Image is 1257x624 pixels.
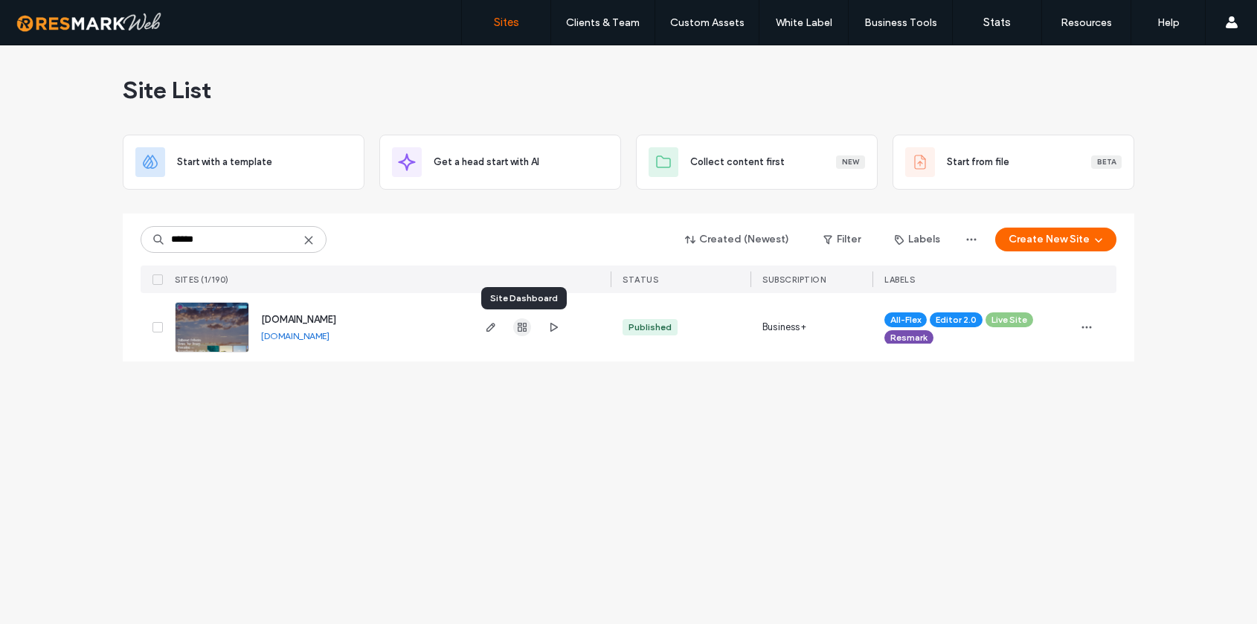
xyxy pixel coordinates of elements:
[261,314,336,325] a: [DOMAIN_NAME]
[34,10,65,24] span: Help
[947,155,1009,170] span: Start from file
[175,274,229,285] span: SITES (1/190)
[672,228,803,251] button: Created (Newest)
[884,274,915,285] span: LABELS
[434,155,539,170] span: Get a head start with AI
[623,274,658,285] span: STATUS
[123,135,364,190] div: Start with a template
[890,313,921,327] span: All-Flex
[836,155,865,169] div: New
[881,228,954,251] button: Labels
[1091,155,1122,169] div: Beta
[494,16,519,29] label: Sites
[808,228,875,251] button: Filter
[864,16,937,29] label: Business Tools
[995,228,1116,251] button: Create New Site
[379,135,621,190] div: Get a head start with AI
[936,313,977,327] span: Editor 2.0
[628,321,672,334] div: Published
[762,320,806,335] span: Business+
[890,331,928,344] span: Resmark
[690,155,785,170] span: Collect content first
[566,16,640,29] label: Clients & Team
[481,287,567,309] div: Site Dashboard
[762,274,826,285] span: SUBSCRIPTION
[1061,16,1112,29] label: Resources
[991,313,1027,327] span: Live Site
[123,75,211,105] span: Site List
[983,16,1011,29] label: Stats
[893,135,1134,190] div: Start from fileBeta
[177,155,272,170] span: Start with a template
[670,16,745,29] label: Custom Assets
[261,330,329,341] a: [DOMAIN_NAME]
[776,16,832,29] label: White Label
[1157,16,1180,29] label: Help
[636,135,878,190] div: Collect content firstNew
